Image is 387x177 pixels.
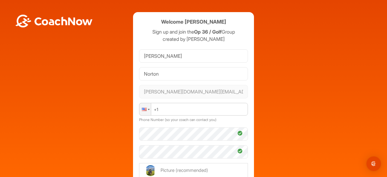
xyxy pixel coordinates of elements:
label: Phone Number (so your coach can contact you) [139,117,216,122]
input: First Name [139,49,248,63]
input: Email [139,85,248,98]
h4: Welcome [PERSON_NAME] [161,18,226,26]
input: Last Name [139,67,248,80]
img: BwLJSsUCoWCh5upNqxVrqldRgqLPVwmV24tXu5FoVAoFEpwwqQ3VIfuoInZCoVCoTD4vwADAC3ZFMkVEQFDAAAAAElFTkSuQmCC [15,15,93,28]
div: Open Intercom Messenger [366,156,381,171]
strong: Op 36 / Golf [194,29,222,35]
p: Sign up and join the Group [139,28,248,35]
input: Phone Number [139,103,248,116]
p: created by [PERSON_NAME] [139,35,248,43]
div: United States: + 1 [139,103,151,115]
